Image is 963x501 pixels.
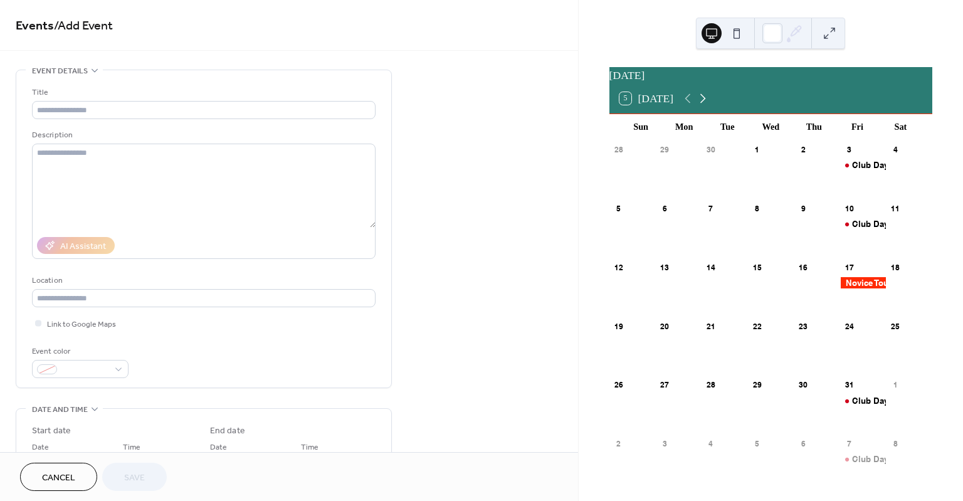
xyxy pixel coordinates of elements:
[609,67,932,83] div: [DATE]
[798,262,809,273] div: 16
[663,114,706,140] div: Mon
[705,262,716,273] div: 14
[660,439,670,450] div: 3
[752,262,762,273] div: 15
[32,86,373,99] div: Title
[705,203,716,214] div: 7
[32,274,373,287] div: Location
[32,441,49,454] span: Date
[752,203,762,214] div: 8
[54,14,113,38] span: / Add Event
[32,345,126,358] div: Event color
[852,453,888,465] div: Club Day
[798,144,809,155] div: 2
[42,472,75,485] span: Cancel
[660,144,670,155] div: 29
[879,114,922,140] div: Sat
[613,439,624,450] div: 2
[613,144,624,155] div: 28
[32,425,71,438] div: Start date
[798,321,809,332] div: 23
[615,89,678,108] button: 5[DATE]
[660,380,670,391] div: 27
[752,380,762,391] div: 29
[798,439,809,450] div: 6
[852,159,888,171] div: Club Day
[890,439,901,450] div: 8
[32,129,373,142] div: Description
[660,203,670,214] div: 6
[840,159,887,171] div: Club Day
[619,114,663,140] div: Sun
[20,463,97,491] button: Cancel
[844,262,855,273] div: 17
[840,453,887,465] div: Club Day
[890,144,901,155] div: 4
[844,203,855,214] div: 10
[613,262,624,273] div: 12
[844,144,855,155] div: 3
[613,321,624,332] div: 19
[613,380,624,391] div: 26
[890,262,901,273] div: 18
[840,395,887,406] div: Club Day
[16,14,54,38] a: Events
[705,144,716,155] div: 30
[301,441,318,454] span: Time
[792,114,836,140] div: Thu
[844,380,855,391] div: 31
[660,321,670,332] div: 20
[705,321,716,332] div: 21
[798,203,809,214] div: 9
[852,218,888,229] div: Club Day
[613,203,624,214] div: 5
[840,218,887,229] div: Club Day
[32,65,88,78] span: Event details
[798,380,809,391] div: 30
[844,321,855,332] div: 24
[123,441,140,454] span: Time
[752,144,762,155] div: 1
[32,403,88,416] span: Date and time
[705,439,716,450] div: 4
[890,321,901,332] div: 25
[890,203,901,214] div: 11
[852,395,888,406] div: Club Day
[752,439,762,450] div: 5
[836,114,879,140] div: Fri
[210,441,227,454] span: Date
[752,321,762,332] div: 22
[840,277,887,288] div: Novice Tournament
[890,380,901,391] div: 1
[47,318,116,331] span: Link to Google Maps
[210,425,245,438] div: End date
[706,114,749,140] div: Tue
[749,114,792,140] div: Wed
[705,380,716,391] div: 28
[660,262,670,273] div: 13
[844,439,855,450] div: 7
